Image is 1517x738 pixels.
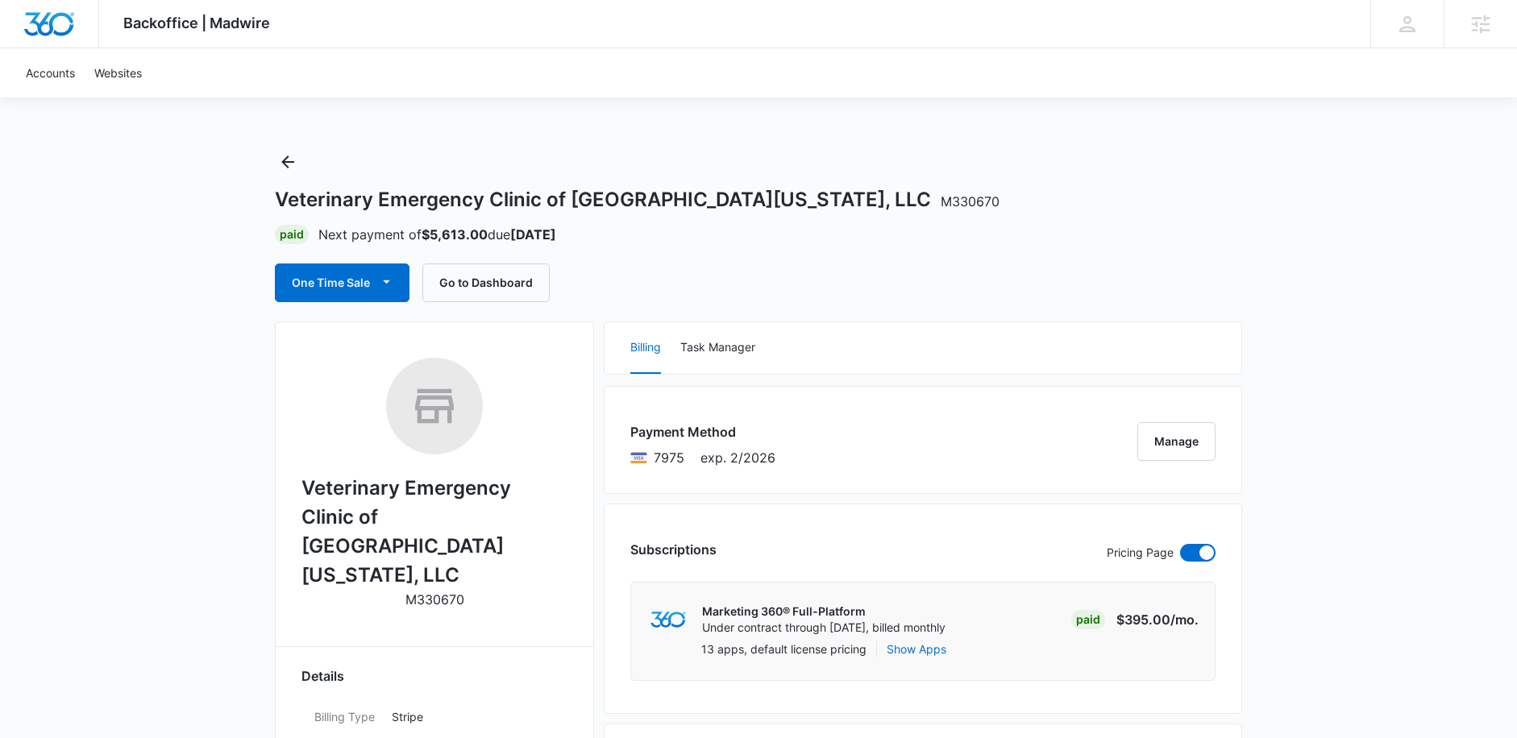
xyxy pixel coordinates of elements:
p: Stripe [392,708,555,725]
h3: Subscriptions [630,540,717,559]
button: Billing [630,322,661,374]
span: Visa ending with [654,448,684,467]
dt: Billing Type [314,708,379,725]
button: One Time Sale [275,263,409,302]
button: Show Apps [887,641,946,657]
p: Under contract through [DATE], billed monthly [702,620,946,636]
strong: $5,613.00 [422,226,488,243]
h1: Veterinary Emergency Clinic of [GEOGRAPHIC_DATA][US_STATE], LLC [275,188,1000,212]
span: M330670 [941,193,1000,209]
span: /mo. [1170,612,1199,628]
span: Details [301,666,344,686]
button: Manage [1137,422,1216,461]
span: exp. 2/2026 [700,448,775,467]
p: Next payment of due [318,225,556,244]
button: Go to Dashboard [422,263,550,302]
h3: Payment Method [630,422,775,442]
p: Marketing 360® Full-Platform [702,603,946,620]
a: Accounts [16,48,85,97]
button: Back [275,149,301,175]
div: Paid [275,225,309,244]
p: M330670 [405,590,464,609]
div: Paid [1071,610,1105,629]
strong: [DATE] [510,226,556,243]
p: 13 apps, default license pricing [701,641,867,657]
p: $395.00 [1116,610,1199,629]
a: Websites [85,48,152,97]
button: Task Manager [680,322,755,374]
p: Pricing Page [1107,544,1174,562]
span: Backoffice | Madwire [123,15,270,31]
h2: Veterinary Emergency Clinic of [GEOGRAPHIC_DATA][US_STATE], LLC [301,474,567,590]
img: marketing360Logo [650,612,685,628]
